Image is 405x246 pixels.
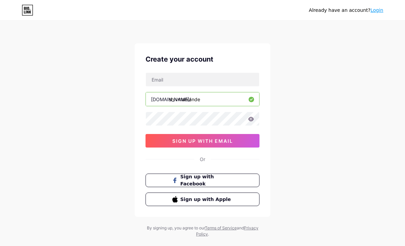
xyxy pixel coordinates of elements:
span: sign up with email [172,138,233,144]
input: username [146,92,259,106]
div: [DOMAIN_NAME]/ [151,96,191,103]
a: Login [370,7,383,13]
div: Create your account [146,54,259,64]
span: Sign up with Apple [180,196,233,203]
button: Sign up with Facebook [146,174,259,187]
div: By signing up, you agree to our and . [145,225,260,237]
a: Terms of Service [205,225,237,230]
span: Sign up with Facebook [180,173,233,187]
div: Already have an account? [309,7,383,14]
input: Email [146,73,259,86]
button: sign up with email [146,134,259,148]
div: Or [200,156,205,163]
button: Sign up with Apple [146,193,259,206]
